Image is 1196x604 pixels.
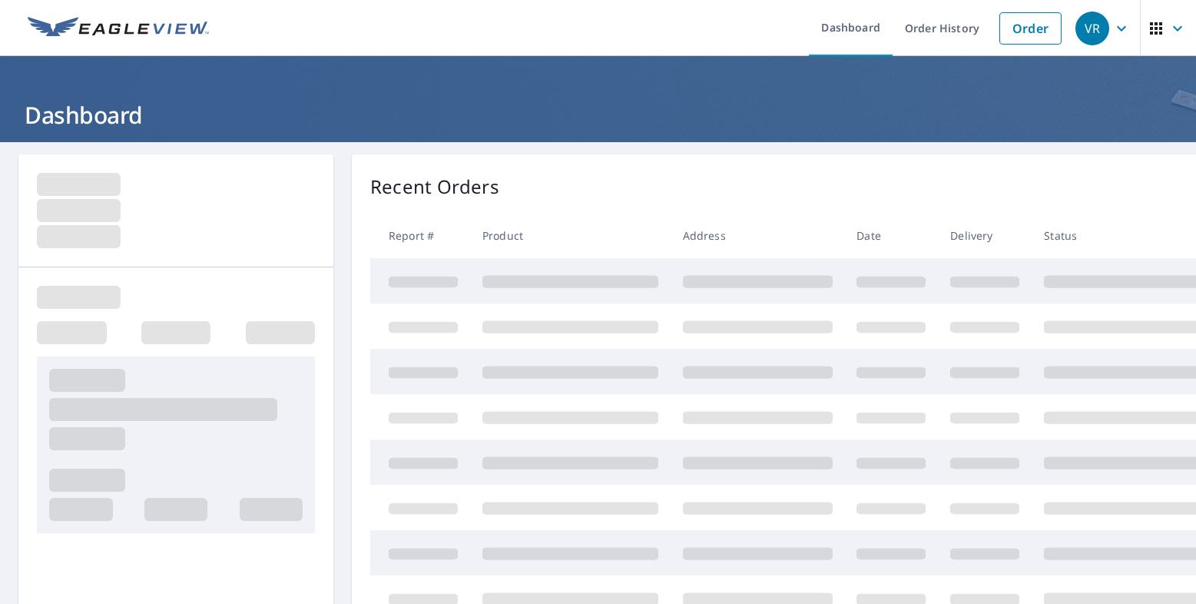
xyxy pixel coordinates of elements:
th: Delivery [938,213,1032,258]
th: Product [470,213,671,258]
h1: Dashboard [18,99,1178,131]
img: EV Logo [28,17,209,40]
th: Date [844,213,938,258]
div: VR [1075,12,1109,45]
th: Report # [370,213,470,258]
th: Address [671,213,845,258]
a: Order [999,12,1062,45]
p: Recent Orders [370,173,499,201]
